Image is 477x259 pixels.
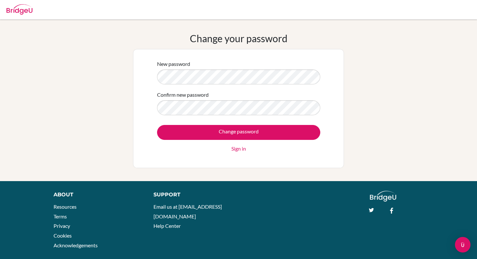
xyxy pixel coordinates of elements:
a: Sign in [231,145,246,153]
a: Privacy [54,223,70,229]
label: Confirm new password [157,91,209,99]
h1: Change your password [190,32,287,44]
a: Email us at [EMAIL_ADDRESS][DOMAIN_NAME] [153,203,222,219]
a: Help Center [153,223,181,229]
input: Change password [157,125,320,140]
a: Acknowledgements [54,242,98,248]
label: New password [157,60,190,68]
a: Resources [54,203,77,210]
a: Terms [54,213,67,219]
img: Bridge-U [6,4,32,15]
img: logo_white@2x-f4f0deed5e89b7ecb1c2cc34c3e3d731f90f0f143d5ea2071677605dd97b5244.png [370,191,396,202]
div: Open Intercom Messenger [455,237,471,253]
div: About [54,191,139,199]
div: Support [153,191,232,199]
a: Cookies [54,232,72,239]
